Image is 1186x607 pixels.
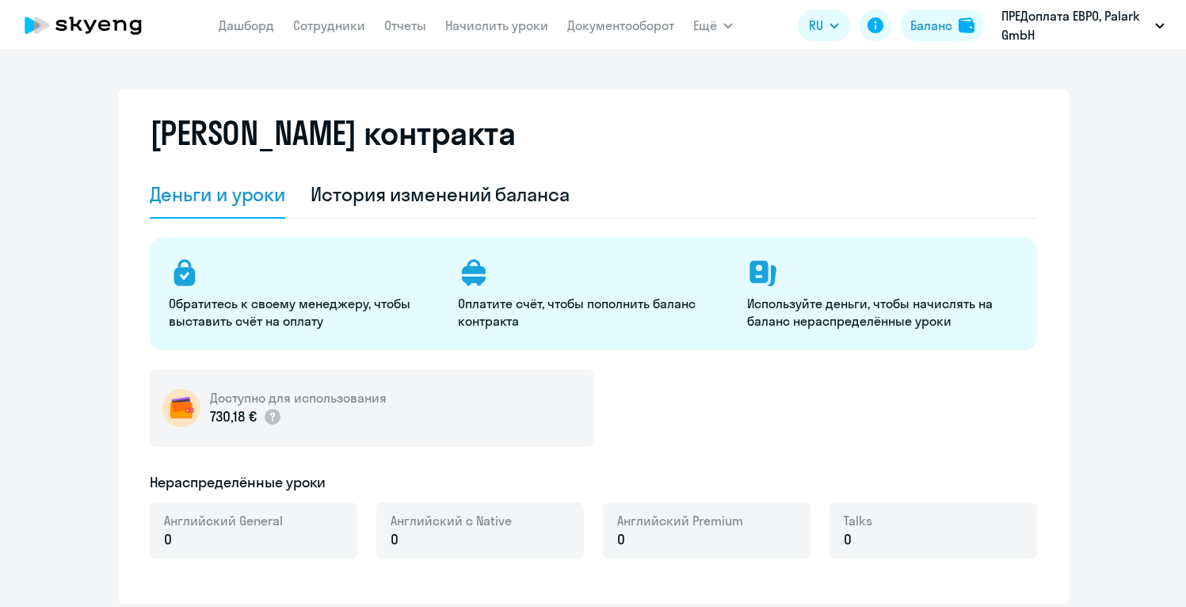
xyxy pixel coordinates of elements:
[391,529,399,550] span: 0
[844,529,852,550] span: 0
[293,17,365,33] a: Сотрудники
[150,472,326,493] h5: Нераспределённые уроки
[901,10,984,41] button: Балансbalance
[219,17,274,33] a: Дашборд
[567,17,674,33] a: Документооборот
[391,512,512,529] span: Английский с Native
[617,512,743,529] span: Английский Premium
[1001,6,1149,44] p: ПРЕДоплата ЕВРО, Palark GmbH
[993,6,1173,44] button: ПРЕДоплата ЕВРО, Palark GmbH
[617,529,625,550] span: 0
[384,17,426,33] a: Отчеты
[798,10,850,41] button: RU
[150,181,286,207] div: Деньги и уроки
[809,16,823,35] span: RU
[445,17,548,33] a: Начислить уроки
[747,295,1017,330] p: Используйте деньги, чтобы начислять на баланс нераспределённые уроки
[693,16,717,35] span: Ещё
[169,295,439,330] p: Обратитесь к своему менеджеру, чтобы выставить счёт на оплату
[150,114,516,152] h2: [PERSON_NAME] контракта
[844,512,872,529] span: Talks
[210,407,283,427] p: 730,18 €
[693,10,733,41] button: Ещё
[164,512,283,529] span: Английский General
[210,389,387,407] h5: Доступно для использования
[910,16,952,35] div: Баланс
[959,17,974,33] img: balance
[311,181,570,207] div: История изменений баланса
[164,529,172,550] span: 0
[458,295,728,330] p: Оплатите счёт, чтобы пополнить баланс контракта
[162,389,200,427] img: wallet-circle.png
